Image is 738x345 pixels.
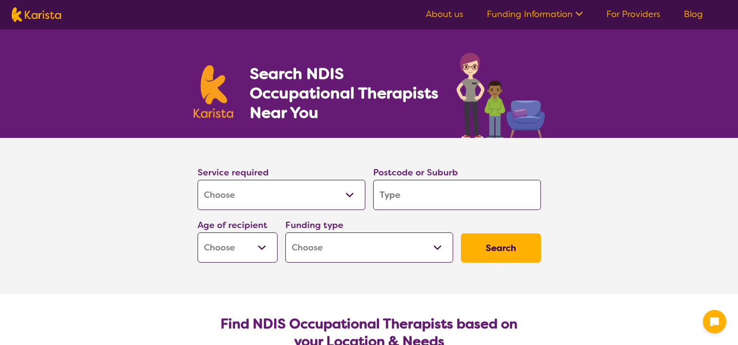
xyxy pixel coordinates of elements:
img: Karista logo [194,65,234,118]
a: For Providers [606,8,660,20]
input: Type [373,180,541,210]
h1: Search NDIS Occupational Therapists Near You [250,64,439,122]
button: Search [461,233,541,263]
label: Service required [198,167,269,178]
img: occupational-therapy [457,53,545,138]
a: About us [426,8,463,20]
label: Funding type [285,219,343,231]
a: Funding Information [487,8,583,20]
label: Age of recipient [198,219,267,231]
img: Karista logo [12,7,61,22]
a: Blog [684,8,703,20]
label: Postcode or Suburb [373,167,458,178]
